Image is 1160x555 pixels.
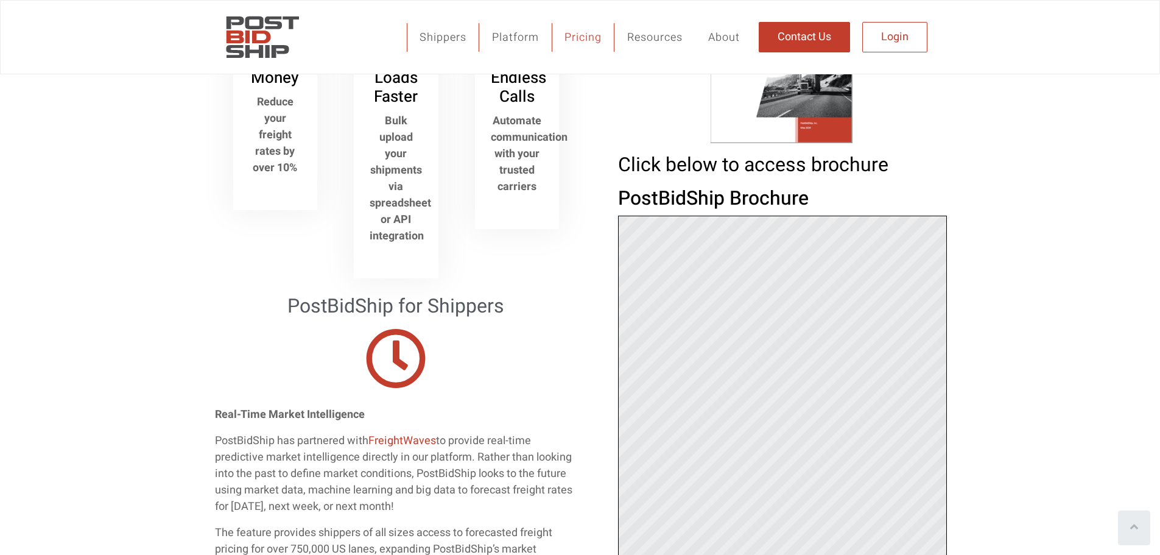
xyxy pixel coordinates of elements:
span: Post Loads Faster [374,48,418,108]
a: Contact Us [759,22,850,52]
span: Real-Time Market Intelligence [215,406,365,423]
p: PostBidShip has partnered with to provide real-time predictive market intelligence directly in ou... [215,433,578,515]
h2: Click below to access brochure [618,155,946,175]
span: Stop Endless Calls [491,48,546,108]
span: PostBidShip Brochure [618,184,809,213]
span: Contact Us [778,32,831,43]
b: Automate communication [491,113,568,146]
a: Shippers [407,23,479,52]
b: Bulk upload your shipments via spreadsheet or API integration [370,113,431,244]
b: rates by over 10% [253,143,297,176]
b: with your trusted carriers [494,146,540,195]
span: Login [881,32,909,43]
h2: PostBidShip for Shippers [215,297,578,316]
a: About [695,23,753,52]
a: FreightWaves [368,433,436,449]
a: Platform [479,23,552,52]
a: Pricing [552,23,614,52]
a: Resources [614,23,695,52]
img: PostBidShip [221,10,304,65]
a: Login [862,22,927,52]
b: Reduce your freight [257,94,294,143]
